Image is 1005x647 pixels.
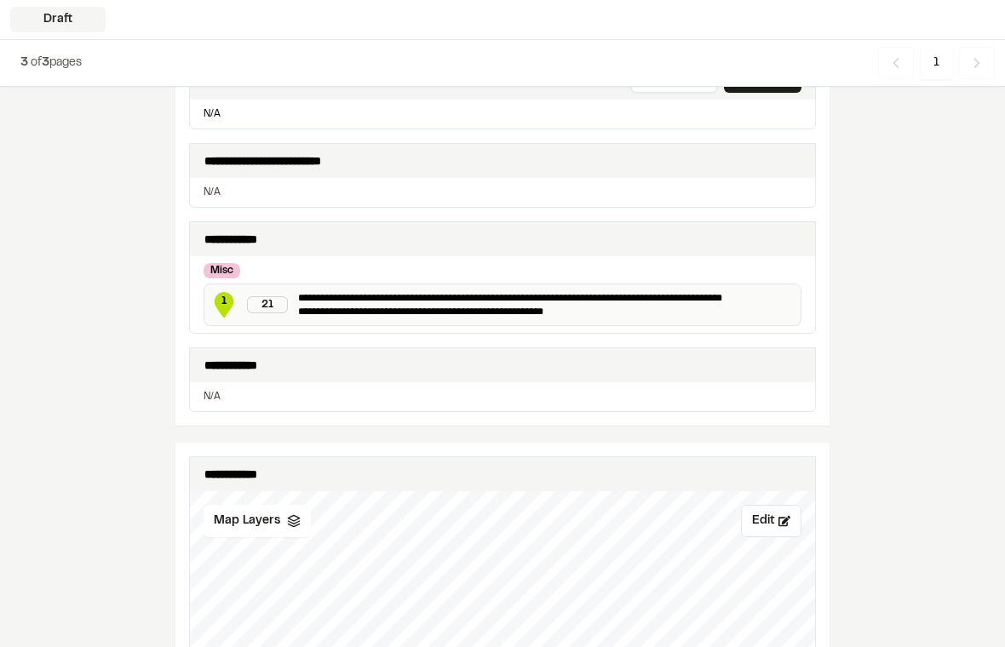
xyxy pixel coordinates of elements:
p: N/A [197,106,808,122]
div: 21 [247,296,288,313]
button: Edit [741,505,801,537]
span: 3 [42,58,49,68]
span: 3 [20,58,28,68]
div: Misc [204,263,240,278]
span: 1 [211,294,237,309]
p: of pages [20,54,82,72]
div: Draft [10,7,106,32]
span: 1 [921,47,952,79]
p: N/A [204,389,801,404]
nav: Navigation [878,47,995,79]
span: Map Layers [214,512,280,530]
p: N/A [204,185,801,200]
